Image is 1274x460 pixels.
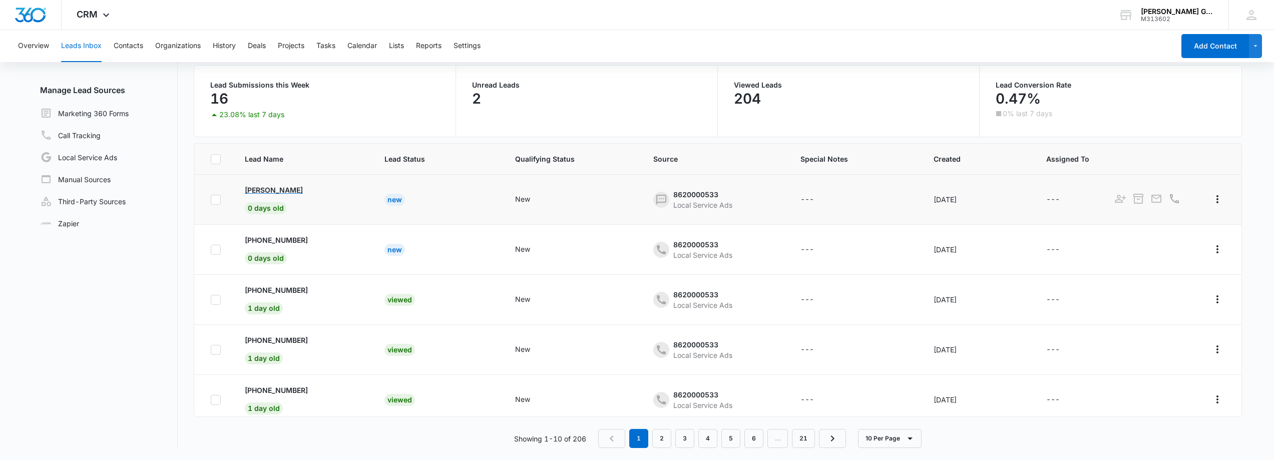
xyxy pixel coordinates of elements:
[1141,16,1214,23] div: account id
[472,91,481,107] p: 2
[384,194,405,206] div: New
[213,30,236,62] button: History
[347,30,377,62] button: Calendar
[245,335,360,362] a: [PHONE_NUMBER]1 day old
[1113,192,1127,206] button: Add as Contact
[245,202,287,214] span: 0 days old
[800,394,814,406] div: ---
[245,385,360,412] a: [PHONE_NUMBER]1 day old
[858,429,922,448] button: 10 Per Page
[800,244,832,256] div: - - Select to Edit Field
[673,239,732,250] div: 8620000533
[698,429,717,448] a: Page 4
[61,30,102,62] button: Leads Inbox
[384,344,415,356] div: Viewed
[800,194,814,206] div: ---
[248,30,266,62] button: Deals
[40,151,117,163] a: Local Service Ads
[515,194,530,204] div: New
[1209,291,1225,307] button: Actions
[1141,8,1214,16] div: account name
[245,335,308,345] p: [PHONE_NUMBER]
[416,30,442,62] button: Reports
[384,394,415,406] div: Viewed
[1131,192,1145,206] button: Archive
[245,235,308,245] p: [PHONE_NUMBER]
[819,429,846,448] a: Next Page
[77,9,98,20] span: CRM
[800,244,814,256] div: ---
[210,82,440,89] p: Lead Submissions this Week
[515,154,629,164] span: Qualifying Status
[40,107,129,119] a: Marketing 360 Forms
[40,51,88,63] a: Archived
[1046,244,1060,256] div: ---
[515,244,548,256] div: - - Select to Edit Field
[40,218,79,229] a: Zapier
[384,295,415,304] a: Viewed
[245,385,308,395] p: [PHONE_NUMBER]
[934,244,1022,255] div: [DATE]
[673,250,732,260] div: Local Service Ads
[384,195,405,204] a: New
[245,302,283,314] span: 1 day old
[40,129,101,141] a: Call Tracking
[800,344,832,356] div: - - Select to Edit Field
[384,245,405,254] a: New
[384,294,415,306] div: Viewed
[245,352,283,364] span: 1 day old
[744,429,763,448] a: Page 6
[1149,192,1163,206] button: Email
[675,429,694,448] a: Page 3
[934,154,1022,164] span: Created
[800,394,832,406] div: - - Select to Edit Field
[18,30,49,62] button: Overview
[598,429,846,448] nav: Pagination
[245,252,287,264] span: 0 days old
[384,395,415,404] a: Viewed
[515,294,548,306] div: - - Select to Edit Field
[515,194,548,206] div: - - Select to Edit Field
[734,82,963,89] p: Viewed Leads
[934,294,1022,305] div: [DATE]
[384,345,415,354] a: Viewed
[673,189,732,200] div: 8620000533
[515,294,530,304] div: New
[245,154,360,164] span: Lead Name
[734,91,761,107] p: 204
[721,429,740,448] a: Page 5
[1046,394,1060,406] div: ---
[673,350,732,360] div: Local Service Ads
[155,30,201,62] button: Organizations
[1209,391,1225,407] button: Actions
[673,389,732,400] div: 8620000533
[800,294,832,306] div: - - Select to Edit Field
[245,285,308,295] p: [PHONE_NUMBER]
[1046,394,1078,406] div: - - Select to Edit Field
[792,429,815,448] a: Page 21
[245,185,360,212] a: [PERSON_NAME]0 days old
[673,300,732,310] div: Local Service Ads
[800,344,814,356] div: ---
[384,244,405,256] div: New
[934,344,1022,355] div: [DATE]
[934,194,1022,205] div: [DATE]
[515,394,530,404] div: New
[996,91,1041,107] p: 0.47%
[800,154,910,164] span: Special Notes
[1209,191,1225,207] button: Actions
[114,30,143,62] button: Contacts
[1046,344,1078,356] div: - - Select to Edit Field
[1181,34,1249,58] button: Add Contact
[1149,198,1163,206] a: Email
[652,429,671,448] a: Page 2
[515,244,530,254] div: New
[454,30,481,62] button: Settings
[1209,341,1225,357] button: Actions
[40,195,126,207] a: Third-Party Sources
[515,344,530,354] div: New
[514,433,586,444] p: Showing 1-10 of 206
[32,84,178,96] h3: Manage Lead Sources
[673,400,732,410] div: Local Service Ads
[629,429,648,448] em: 1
